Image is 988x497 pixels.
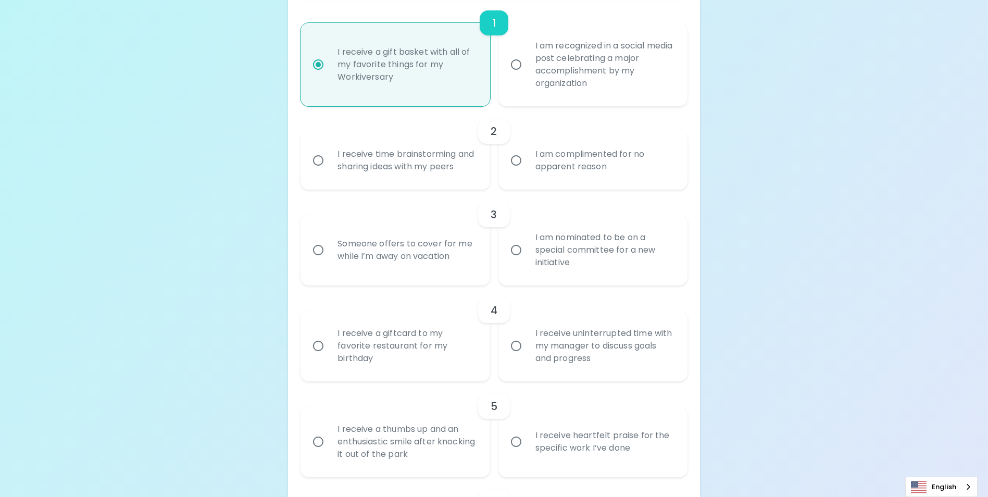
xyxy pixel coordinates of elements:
div: choice-group-check [301,190,687,285]
h6: 3 [491,206,497,223]
div: Someone offers to cover for me while I’m away on vacation [329,225,484,275]
h6: 2 [491,123,497,140]
div: I receive uninterrupted time with my manager to discuss goals and progress [527,315,682,377]
div: I receive a thumbs up and an enthusiastic smile after knocking it out of the park [329,411,484,473]
div: I am nominated to be on a special committee for a new initiative [527,219,682,281]
div: I receive a giftcard to my favorite restaurant for my birthday [329,315,484,377]
aside: Language selected: English [905,477,978,497]
div: I am recognized in a social media post celebrating a major accomplishment by my organization [527,27,682,102]
div: choice-group-check [301,106,687,190]
div: choice-group-check [301,285,687,381]
h6: 4 [491,302,497,319]
div: choice-group-check [301,381,687,477]
h6: 1 [492,15,496,31]
div: I receive heartfelt praise for the specific work I’ve done [527,417,682,467]
div: I receive a gift basket with all of my favorite things for my Workiversary [329,33,484,96]
div: I am complimented for no apparent reason [527,135,682,185]
div: I receive time brainstorming and sharing ideas with my peers [329,135,484,185]
a: English [906,477,977,496]
h6: 5 [491,398,497,415]
div: Language [905,477,978,497]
